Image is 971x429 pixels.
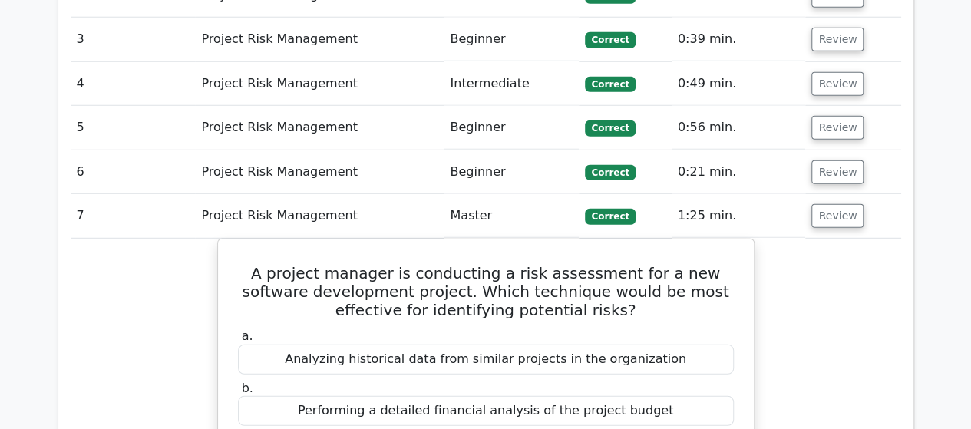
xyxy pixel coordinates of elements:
td: 7 [71,194,196,238]
td: 4 [71,62,196,106]
button: Review [811,160,864,184]
td: Project Risk Management [195,62,444,106]
td: Beginner [444,150,579,194]
div: Performing a detailed financial analysis of the project budget [238,396,734,426]
button: Review [811,204,864,228]
td: Project Risk Management [195,18,444,61]
span: Correct [585,32,635,48]
td: 1:25 min. [672,194,806,238]
td: Project Risk Management [195,106,444,150]
td: Intermediate [444,62,579,106]
td: 5 [71,106,196,150]
td: 0:21 min. [672,150,806,194]
td: 0:56 min. [672,106,806,150]
td: 0:49 min. [672,62,806,106]
span: Correct [585,120,635,136]
span: a. [242,328,253,343]
span: Correct [585,165,635,180]
button: Review [811,28,864,51]
td: Beginner [444,18,579,61]
td: Beginner [444,106,579,150]
div: Analyzing historical data from similar projects in the organization [238,345,734,375]
button: Review [811,116,864,140]
td: 0:39 min. [672,18,806,61]
td: Project Risk Management [195,150,444,194]
button: Review [811,72,864,96]
td: Project Risk Management [195,194,444,238]
h5: A project manager is conducting a risk assessment for a new software development project. Which t... [236,264,735,319]
span: b. [242,381,253,395]
span: Correct [585,209,635,224]
span: Correct [585,77,635,92]
td: Master [444,194,579,238]
td: 6 [71,150,196,194]
td: 3 [71,18,196,61]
